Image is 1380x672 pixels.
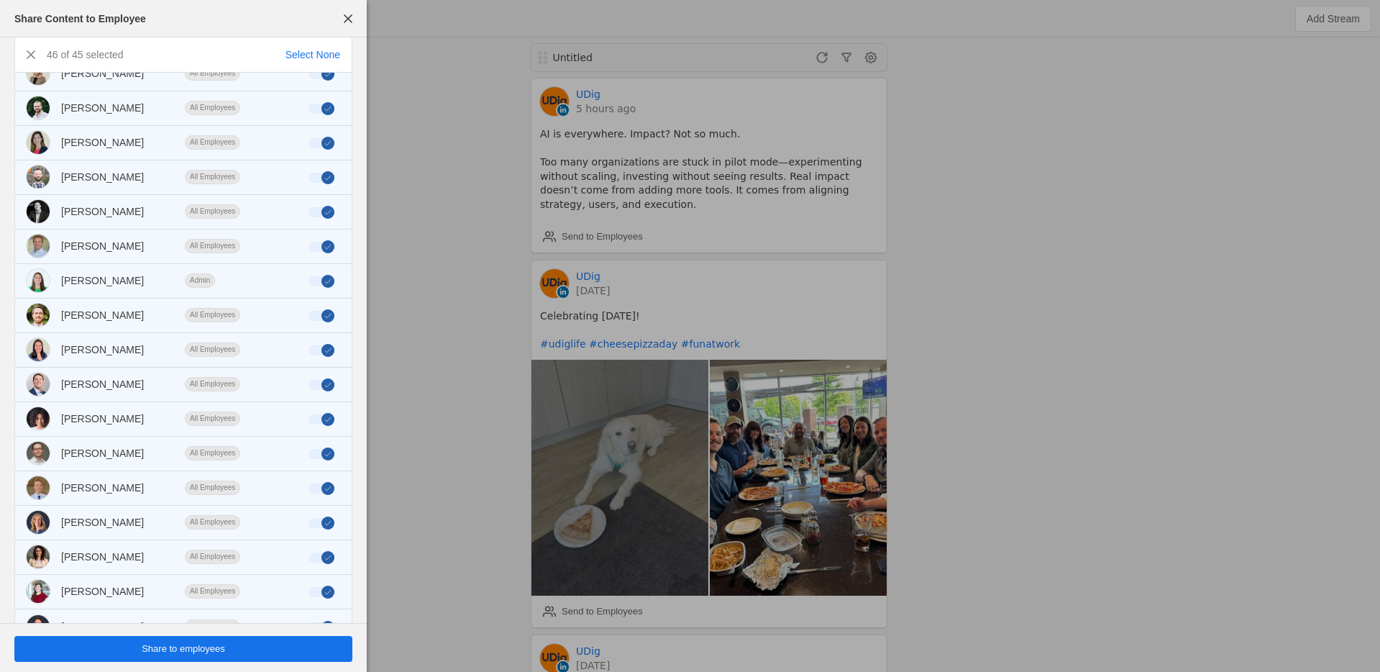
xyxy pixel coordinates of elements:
[61,66,144,81] div: [PERSON_NAME]
[185,377,240,391] div: All Employees
[185,308,240,322] div: All Employees
[27,580,50,603] img: cache
[27,545,50,568] img: cache
[185,342,240,357] div: All Employees
[61,619,144,634] div: [PERSON_NAME]
[61,273,144,288] div: [PERSON_NAME]
[185,101,240,115] div: All Employees
[185,135,240,150] div: All Employees
[185,66,240,81] div: All Employees
[14,636,352,662] button: Share to employees
[27,476,50,499] img: cache
[61,204,144,219] div: [PERSON_NAME]
[142,642,225,656] span: Share to employees
[61,584,144,599] div: [PERSON_NAME]
[185,584,240,599] div: All Employees
[61,308,144,322] div: [PERSON_NAME]
[185,550,240,564] div: All Employees
[185,481,240,495] div: All Employees
[61,515,144,530] div: [PERSON_NAME]
[61,239,144,253] div: [PERSON_NAME]
[185,446,240,460] div: All Employees
[61,101,144,115] div: [PERSON_NAME]
[27,131,50,154] img: cache
[27,165,50,189] img: cache
[27,200,50,223] img: cache
[27,304,50,327] img: cache
[185,619,240,634] div: All Employees
[185,239,240,253] div: All Employees
[61,550,144,564] div: [PERSON_NAME]
[185,170,240,184] div: All Employees
[185,204,240,219] div: All Employees
[285,47,340,62] div: Select None
[27,62,50,85] img: cache
[27,442,50,465] img: cache
[27,96,50,119] img: cache
[27,407,50,430] img: cache
[27,235,50,258] img: cache
[185,273,215,288] div: Admin
[27,615,50,638] img: cache
[27,373,50,396] img: cache
[185,515,240,530] div: All Employees
[61,481,144,495] div: [PERSON_NAME]
[14,12,146,26] div: Share Content to Employee
[61,446,144,460] div: [PERSON_NAME]
[27,269,50,292] img: cache
[61,342,144,357] div: [PERSON_NAME]
[61,135,144,150] div: [PERSON_NAME]
[61,412,144,426] div: [PERSON_NAME]
[27,511,50,534] img: cache
[61,377,144,391] div: [PERSON_NAME]
[27,338,50,361] img: cache
[61,170,144,184] div: [PERSON_NAME]
[185,412,240,426] div: All Employees
[47,47,124,62] div: 46 of 45 selected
